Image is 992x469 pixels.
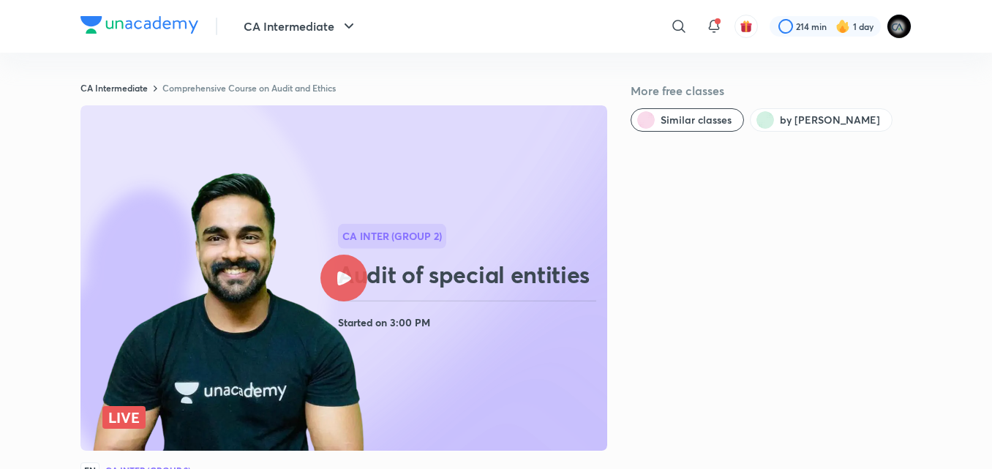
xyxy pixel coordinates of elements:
[661,113,732,127] span: Similar classes
[631,82,912,100] h5: More free classes
[162,82,336,94] a: Comprehensive Course on Audit and Ethics
[750,108,893,132] button: by Shantam Gupta
[631,108,744,132] button: Similar classes
[780,113,880,127] span: by Shantam Gupta
[80,16,198,37] a: Company Logo
[887,14,912,39] img: poojita Agrawal
[338,260,601,289] h2: Audit of special entities
[734,15,758,38] button: avatar
[740,20,753,33] img: avatar
[338,313,601,332] h4: Started on 3:00 PM
[80,16,198,34] img: Company Logo
[835,19,850,34] img: streak
[80,82,148,94] a: CA Intermediate
[235,12,367,41] button: CA Intermediate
